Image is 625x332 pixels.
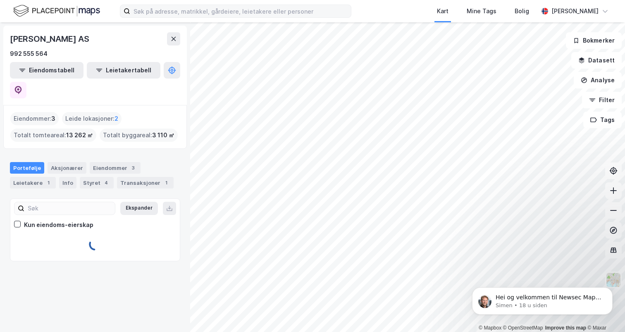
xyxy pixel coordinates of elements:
div: Kun eiendoms-eierskap [24,220,93,230]
div: Aksjonærer [48,162,86,174]
div: Leide lokasjoner : [62,112,122,125]
button: Analyse [574,72,622,88]
div: Totalt byggareal : [100,129,178,142]
span: 13 262 ㎡ [66,130,93,140]
div: Eiendommer [90,162,141,174]
button: Filter [582,92,622,108]
button: Tags [583,112,622,128]
a: Mapbox [479,325,501,331]
div: 992 555 564 [10,49,48,59]
span: 3 [51,114,55,124]
div: Kart [437,6,448,16]
button: Eiendomstabell [10,62,83,79]
div: 1 [162,179,170,187]
div: Eiendommer : [10,112,59,125]
div: Styret [80,177,114,189]
button: Leietakertabell [87,62,160,79]
input: Søk på adresse, matrikkel, gårdeiere, leietakere eller personer [130,5,351,17]
div: Leietakere [10,177,56,189]
div: 3 [129,164,137,172]
button: Datasett [571,52,622,69]
button: Bokmerker [566,32,622,49]
div: Transaksjoner [117,177,174,189]
div: Info [59,177,76,189]
div: 4 [102,179,110,187]
button: Ekspander [120,202,158,215]
div: 1 [44,179,52,187]
a: OpenStreetMap [503,325,543,331]
div: Bolig [515,6,529,16]
div: Portefølje [10,162,44,174]
span: 2 [115,114,118,124]
div: Totalt tomteareal : [10,129,96,142]
div: [PERSON_NAME] AS [10,32,91,45]
img: logo.f888ab2527a4732fd821a326f86c7f29.svg [13,4,100,18]
span: 3 110 ㎡ [152,130,174,140]
div: [PERSON_NAME] [551,6,599,16]
div: Mine Tags [467,6,496,16]
input: Søk [24,202,115,215]
a: Improve this map [545,325,586,331]
iframe: Intercom notifications melding [460,270,625,328]
img: spinner.a6d8c91a73a9ac5275cf975e30b51cfb.svg [88,238,102,251]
